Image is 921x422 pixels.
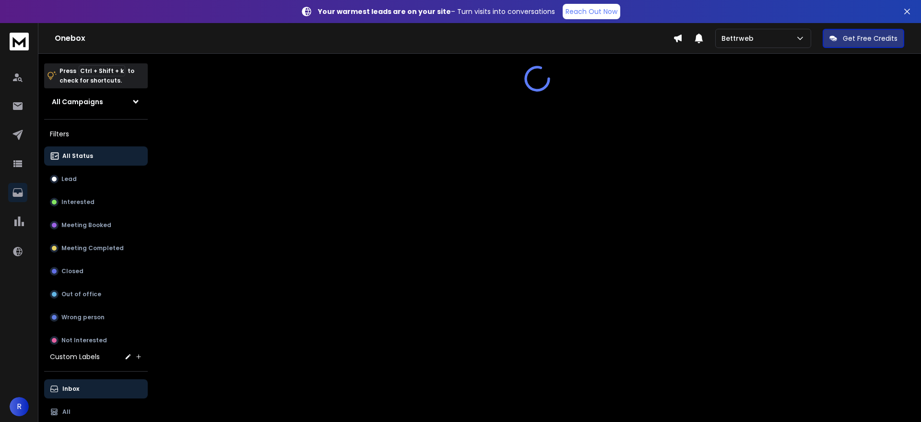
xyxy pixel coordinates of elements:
p: – Turn visits into conversations [318,7,555,16]
p: Get Free Credits [843,34,897,43]
button: Closed [44,262,148,281]
button: Get Free Credits [823,29,904,48]
p: Inbox [62,385,79,393]
p: Closed [61,267,83,275]
p: Press to check for shortcuts. [59,66,134,85]
p: Out of office [61,290,101,298]
button: Interested [44,193,148,212]
p: Bettrweb [721,34,757,43]
p: Reach Out Now [566,7,617,16]
h3: Filters [44,127,148,141]
button: All Campaigns [44,92,148,111]
a: Reach Out Now [563,4,620,19]
img: logo [10,33,29,50]
button: All [44,402,148,422]
button: Not Interested [44,331,148,350]
button: Wrong person [44,308,148,327]
h3: Custom Labels [50,352,100,362]
button: Out of office [44,285,148,304]
span: Ctrl + Shift + k [79,65,125,76]
strong: Your warmest leads are on your site [318,7,451,16]
p: Lead [61,175,77,183]
button: Meeting Completed [44,239,148,258]
button: R [10,397,29,416]
p: All [62,408,71,416]
button: Inbox [44,379,148,398]
h1: Onebox [55,33,673,44]
p: Interested [61,198,94,206]
button: All Status [44,146,148,166]
p: Wrong person [61,313,105,321]
p: Meeting Completed [61,244,124,252]
p: Not Interested [61,337,107,344]
button: Meeting Booked [44,216,148,235]
h1: All Campaigns [52,97,103,107]
p: All Status [62,152,93,160]
button: Lead [44,169,148,189]
p: Meeting Booked [61,221,111,229]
